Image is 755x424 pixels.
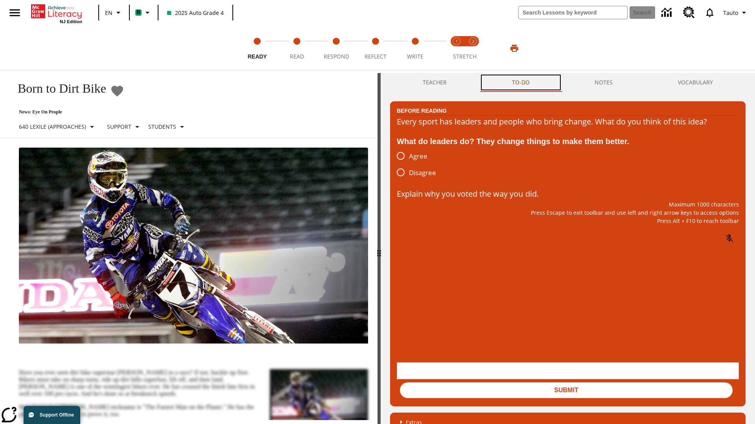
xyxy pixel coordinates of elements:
[720,229,739,248] button: Click to activate and allow voice recognition
[9,81,106,96] h1: Born to Dirt Bike
[377,73,381,424] div: Press Enter or Spacebar and then press right and left arrow keys to move the slider
[723,9,738,17] span: Tauto
[136,7,140,17] span: B
[397,188,739,200] p: Explain why you voted the way you did.
[645,73,746,92] button: VOCABULARY
[107,122,131,131] p: Support
[456,39,458,44] text: 1
[353,27,398,70] button: Reflect step 4 of 5
[274,27,319,70] button: Read step 2 of 5
[101,5,127,20] button: Language: EN, Select a language
[3,1,26,24] button: Open side menu
[19,122,86,131] p: 640 Lexile (Approaches)
[397,200,739,208] p: Maximum 1000 characters
[678,2,700,23] a: Resource Center, Will open in new tab
[720,5,752,20] button: Profile/Settings
[6,6,112,15] body: Explain why you voted the way you did. Maximum 1000 characters Press Alt + F10 to reach toolbar P...
[462,27,484,70] button: Stretch Respond step 2 of 2
[110,84,124,98] button: Add to Favorites - Born to Dirt Bike
[148,122,176,131] p: Students
[19,148,368,344] img: Motocross racer James Stewart flies through the air on his dirt bike.
[248,53,267,60] span: Ready
[9,109,190,115] p: News: Eye On People
[445,27,468,70] button: Stretch Read step 1 of 2
[60,19,82,24] span: NJ Edition
[167,9,224,17] span: 2025 Auto Grade 4
[397,148,442,181] div: poll
[365,53,387,60] span: Reflect
[502,41,527,55] button: Print
[562,73,646,92] button: NOTES
[105,9,112,17] span: EN
[409,168,436,178] span: Disagree
[390,73,479,92] button: Teacher
[16,120,100,134] button: Select Lexile, 640 Lexile (Approaches)
[397,115,739,128] div: Every sport has leaders and people who bring change. What do you think of this idea?
[392,27,438,70] button: Write step 5 of 5
[400,382,733,398] button: Submit
[313,27,359,70] button: Respond step 3 of 5
[324,53,349,60] span: Respond
[397,106,447,115] h2: Before Reading
[40,412,74,418] span: Support Offline
[479,73,562,92] button: TO-DO
[397,208,739,217] p: Press Escape to exit toolbar and use left and right arrow keys to access options
[472,39,474,44] text: 2
[397,135,739,148] div: What do leaders do? They change things to make them better.
[657,2,678,24] a: Data Center
[31,3,82,24] div: Home
[519,6,627,19] input: search field
[132,5,155,20] button: Boost Class color is mint green. Change class color
[390,73,746,92] div: Instructional Panel Tabs
[290,53,304,60] span: Read
[381,73,755,424] div: activity
[104,120,145,134] button: Scaffolds, Support
[407,53,424,60] span: Write
[234,27,280,70] button: Ready step 1 of 5
[409,151,427,161] span: Agree
[700,2,720,23] a: Notifications
[24,406,80,424] button: Support Offline
[453,53,477,60] span: STRETCH
[145,120,190,134] button: Select Student
[397,217,739,225] p: Press Alt + F10 to reach toolbar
